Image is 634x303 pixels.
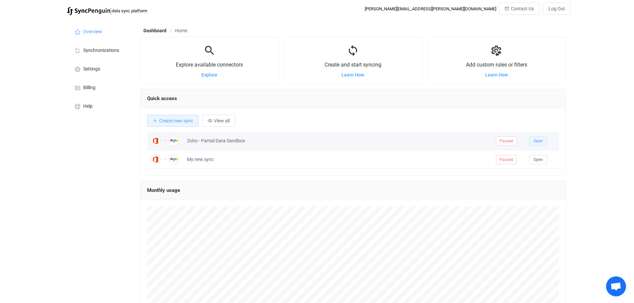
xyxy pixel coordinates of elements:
button: Open [529,155,547,164]
span: Open [533,157,543,162]
a: Open [529,138,547,143]
img: Zoho CRM Contacts [169,154,179,165]
span: Paused [496,155,517,164]
a: Explore [201,72,217,77]
a: |data sync platform [67,6,147,15]
div: Zoho - Partial Data Sandbox [184,137,493,145]
img: syncpenguin.svg [67,7,110,15]
button: Open [529,136,547,146]
span: data sync platform [112,8,147,13]
a: Synchronizations [67,41,133,59]
span: Dashboard [143,28,166,33]
a: Open [529,157,547,162]
a: Open chat [606,276,626,296]
button: Create new sync [147,115,199,127]
button: Contact Us [499,3,539,15]
span: | [110,6,112,15]
span: Add custom rules or filters [466,62,527,68]
img: Zoho CRM Contacts [169,136,179,146]
a: Overview [67,22,133,41]
a: Learn How [485,72,508,77]
button: View all [202,115,235,127]
span: Paused [496,136,517,146]
a: Learn How [341,72,364,77]
span: Home [175,28,187,33]
span: Quick access [147,95,177,101]
span: Settings [83,67,100,72]
div: Breadcrumb [143,28,187,33]
span: Billing [83,85,96,90]
span: Explore available connectors [176,62,243,68]
a: Settings [67,59,133,78]
img: Office 365 GAL Contacts [150,136,161,146]
span: Overview [83,29,102,35]
div: [PERSON_NAME][EMAIL_ADDRESS][PERSON_NAME][DOMAIN_NAME] [365,6,496,11]
a: Help [67,96,133,115]
button: Log Out [543,3,571,15]
span: Create new sync [159,118,193,123]
span: Synchronizations [83,48,119,53]
a: Billing [67,78,133,96]
img: Office 365 GAL Contacts [150,154,161,165]
span: Monthly usage [147,187,180,193]
span: Open [533,139,543,143]
span: View all [214,118,230,123]
div: My new sync [184,156,493,163]
span: Help [83,104,93,109]
span: Create and start syncing [324,62,381,68]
